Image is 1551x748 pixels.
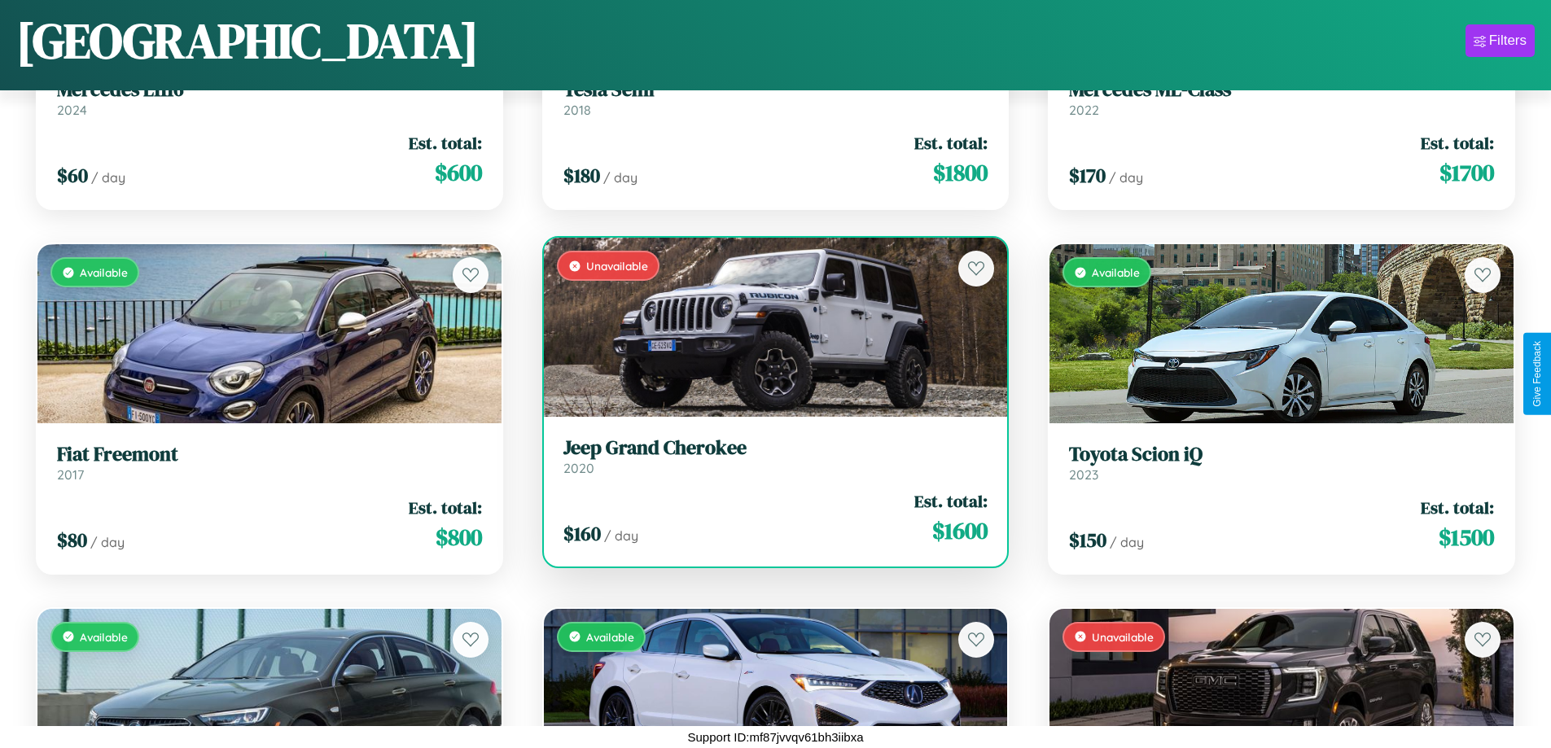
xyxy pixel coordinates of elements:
[1069,443,1494,466] h3: Toyota Scion iQ
[563,460,594,476] span: 2020
[80,630,128,644] span: Available
[1421,131,1494,155] span: Est. total:
[1466,24,1535,57] button: Filters
[436,521,482,553] span: $ 800
[57,466,84,483] span: 2017
[1069,466,1098,483] span: 2023
[1069,78,1494,102] h3: Mercedes ML-Class
[563,436,988,460] h3: Jeep Grand Cherokee
[914,489,988,513] span: Est. total:
[604,527,638,544] span: / day
[688,726,864,748] p: Support ID: mf87jvvqv61bh3iibxa
[435,156,482,189] span: $ 600
[1439,521,1494,553] span: $ 1500
[57,102,87,118] span: 2024
[563,520,601,547] span: $ 160
[1109,169,1143,186] span: / day
[932,514,988,547] span: $ 1600
[933,156,988,189] span: $ 1800
[563,78,988,118] a: Tesla Semi2018
[1439,156,1494,189] span: $ 1700
[1531,341,1543,407] div: Give Feedback
[57,78,482,102] h3: Mercedes L1116
[1069,162,1106,189] span: $ 170
[1092,265,1140,279] span: Available
[1069,78,1494,118] a: Mercedes ML-Class2022
[1069,102,1099,118] span: 2022
[1092,630,1154,644] span: Unavailable
[1069,443,1494,483] a: Toyota Scion iQ2023
[603,169,637,186] span: / day
[563,102,591,118] span: 2018
[16,7,479,74] h1: [GEOGRAPHIC_DATA]
[586,630,634,644] span: Available
[57,443,482,466] h3: Fiat Freemont
[1421,496,1494,519] span: Est. total:
[409,496,482,519] span: Est. total:
[80,265,128,279] span: Available
[586,259,648,273] span: Unavailable
[563,162,600,189] span: $ 180
[57,78,482,118] a: Mercedes L11162024
[57,162,88,189] span: $ 60
[57,443,482,483] a: Fiat Freemont2017
[563,78,988,102] h3: Tesla Semi
[91,169,125,186] span: / day
[90,534,125,550] span: / day
[1489,33,1527,49] div: Filters
[57,527,87,553] span: $ 80
[563,436,988,476] a: Jeep Grand Cherokee2020
[1110,534,1144,550] span: / day
[1069,527,1106,553] span: $ 150
[409,131,482,155] span: Est. total:
[914,131,988,155] span: Est. total:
